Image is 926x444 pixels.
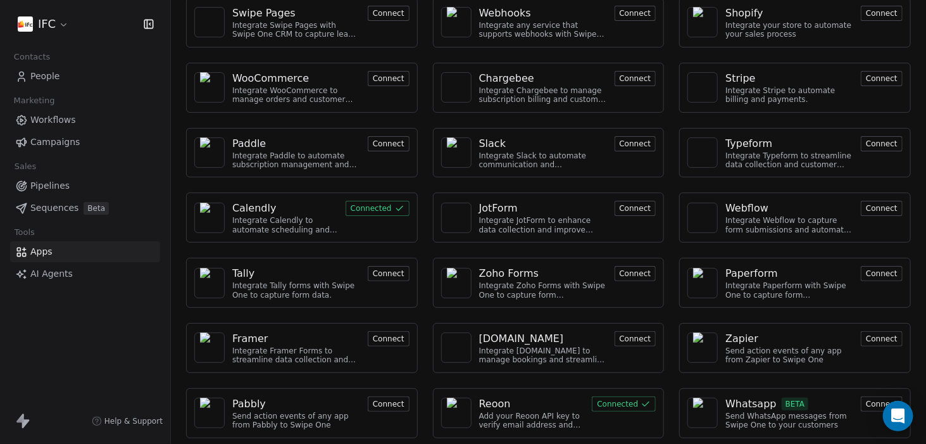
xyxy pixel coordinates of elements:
[479,136,506,151] div: Slack
[194,268,225,298] a: NA
[232,396,360,412] a: Pabbly
[861,7,903,19] a: Connect
[479,71,534,86] div: Chargebee
[441,333,472,363] a: NA
[30,179,70,193] span: Pipelines
[861,267,903,279] a: Connect
[479,151,607,170] div: Integrate Slack to automate communication and collaboration.
[693,268,712,298] img: NA
[883,401,913,431] div: Open Intercom Messenger
[725,136,772,151] div: Typeform
[10,66,160,87] a: People
[441,7,472,37] a: NA
[232,266,254,281] div: Tally
[861,396,903,412] button: Connect
[368,137,410,149] a: Connect
[693,203,712,233] img: NA
[592,398,656,410] a: Connected
[615,72,656,84] a: Connect
[194,398,225,428] a: NA
[194,72,225,103] a: NA
[725,331,853,346] a: Zapier
[92,416,163,426] a: Help & Support
[725,396,777,412] div: Whatsapp
[200,333,219,363] img: NA
[725,86,853,105] div: Integrate Stripe to automate billing and payments.
[84,202,109,215] span: Beta
[10,241,160,262] a: Apps
[232,266,360,281] a: Tally
[861,136,903,151] button: Connect
[346,202,410,214] a: Connected
[447,398,466,428] img: NA
[441,268,472,298] a: NA
[693,333,712,363] img: NA
[200,137,219,168] img: NA
[725,201,768,216] div: Webflow
[9,157,42,176] span: Sales
[194,333,225,363] a: NA
[725,346,853,365] div: Send action events of any app from Zapier to Swipe One
[687,72,718,103] a: NA
[861,202,903,214] a: Connect
[615,71,656,86] button: Connect
[447,137,466,168] img: NA
[479,412,585,430] div: Add your Reoon API key to verify email address and reduce bounces
[232,136,360,151] a: Paddle
[725,71,755,86] div: Stripe
[8,48,56,67] span: Contacts
[693,143,712,162] img: NA
[194,7,225,37] a: NA
[479,346,607,365] div: Integrate [DOMAIN_NAME] to manage bookings and streamline scheduling.
[368,333,410,345] a: Connect
[368,396,410,412] button: Connect
[232,201,338,216] a: Calendly
[479,266,607,281] a: Zoho Forms
[232,6,360,21] a: Swipe Pages
[861,71,903,86] button: Connect
[447,7,466,37] img: NA
[725,6,853,21] a: Shopify
[441,72,472,103] a: NA
[232,21,360,39] div: Integrate Swipe Pages with Swipe One CRM to capture lead data.
[479,201,607,216] a: JotForm
[232,136,266,151] div: Paddle
[725,412,853,430] div: Send WhatsApp messages from Swipe One to your customers
[861,6,903,21] button: Connect
[861,331,903,346] button: Connect
[615,266,656,281] button: Connect
[693,398,712,428] img: NA
[615,6,656,21] button: Connect
[479,331,607,346] a: [DOMAIN_NAME]
[232,151,360,170] div: Integrate Paddle to automate subscription management and customer engagement.
[346,201,410,216] button: Connected
[725,396,853,412] a: WhatsappBETA
[232,6,296,21] div: Swipe Pages
[368,72,410,84] a: Connect
[592,396,656,412] button: Connected
[615,201,656,216] button: Connect
[368,7,410,19] a: Connect
[447,203,466,233] img: NA
[200,268,219,298] img: NA
[615,333,656,345] a: Connect
[30,267,73,281] span: AI Agents
[615,267,656,279] a: Connect
[368,398,410,410] a: Connect
[232,71,360,86] a: WooCommerce
[200,72,219,103] img: NA
[30,201,78,215] span: Sequences
[441,203,472,233] a: NA
[782,398,809,410] span: BETA
[30,136,80,149] span: Campaigns
[861,266,903,281] button: Connect
[479,281,607,300] div: Integrate Zoho Forms with Swipe One to capture form submissions.
[104,416,163,426] span: Help & Support
[725,6,763,21] div: Shopify
[693,78,712,97] img: NA
[725,201,853,216] a: Webflow
[725,71,853,86] a: Stripe
[232,216,338,234] div: Integrate Calendly to automate scheduling and event management.
[725,266,853,281] a: Paperform
[687,7,718,37] a: NA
